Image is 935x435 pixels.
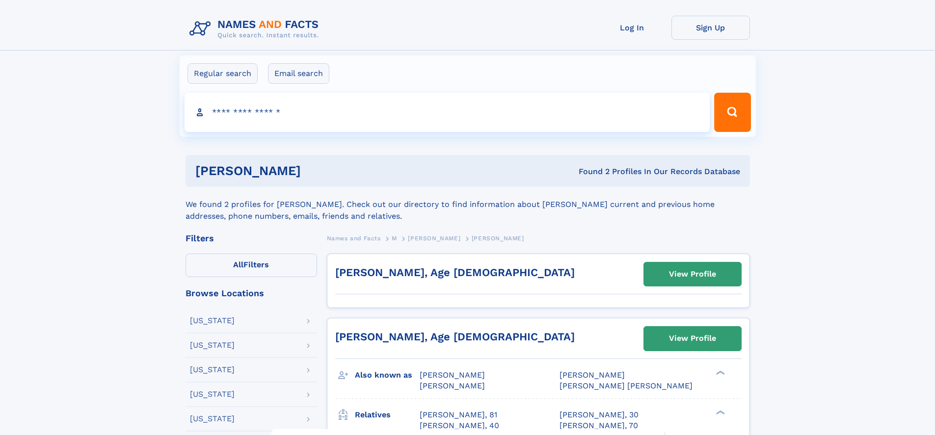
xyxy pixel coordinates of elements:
a: Names and Facts [327,232,381,244]
div: [US_STATE] [190,415,235,423]
a: [PERSON_NAME], Age [DEMOGRAPHIC_DATA] [335,331,575,343]
a: View Profile [644,262,741,286]
span: [PERSON_NAME] [408,235,460,242]
a: M [392,232,397,244]
a: [PERSON_NAME], 70 [560,420,638,431]
a: View Profile [644,327,741,350]
button: Search Button [714,93,750,132]
a: [PERSON_NAME], Age [DEMOGRAPHIC_DATA] [335,266,575,279]
a: Log In [593,16,671,40]
div: View Profile [669,327,716,350]
div: Filters [186,234,317,243]
h3: Also known as [355,367,420,384]
span: All [233,260,243,269]
h1: [PERSON_NAME] [195,165,440,177]
div: [US_STATE] [190,366,235,374]
span: [PERSON_NAME] [560,370,625,380]
a: Sign Up [671,16,750,40]
span: [PERSON_NAME] [472,235,524,242]
div: [US_STATE] [190,317,235,325]
span: [PERSON_NAME] [420,370,485,380]
div: [US_STATE] [190,341,235,349]
label: Email search [268,63,329,84]
span: M [392,235,397,242]
img: Logo Names and Facts [186,16,327,42]
div: [US_STATE] [190,390,235,398]
div: We found 2 profiles for [PERSON_NAME]. Check out our directory to find information about [PERSON_... [186,187,750,222]
div: Found 2 Profiles In Our Records Database [440,166,740,177]
label: Filters [186,254,317,277]
label: Regular search [187,63,258,84]
div: ❯ [714,369,725,376]
a: [PERSON_NAME], 40 [420,420,499,431]
div: View Profile [669,263,716,285]
a: [PERSON_NAME] [408,232,460,244]
input: search input [185,93,710,132]
a: [PERSON_NAME], 30 [560,409,639,420]
div: ❯ [714,409,725,415]
h3: Relatives [355,407,420,423]
div: Browse Locations [186,289,317,298]
a: [PERSON_NAME], 81 [420,409,497,420]
span: [PERSON_NAME] [PERSON_NAME] [560,381,693,390]
span: [PERSON_NAME] [420,381,485,390]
